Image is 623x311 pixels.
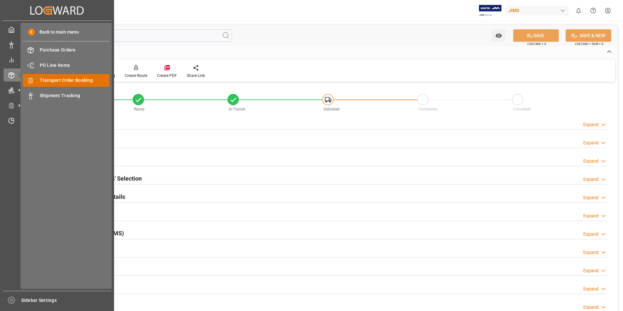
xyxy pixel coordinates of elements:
div: Expand [583,194,599,201]
span: Completed [418,107,438,111]
span: Transport Order Booking [40,77,110,84]
button: SAVE [513,29,559,42]
a: Transport Order Booking [23,74,109,87]
div: Share Link [187,73,205,79]
a: Data Management [4,38,110,51]
div: Expand [583,249,599,256]
div: Expand [583,213,599,219]
span: Back to main menu [35,29,79,36]
button: JIMS [506,4,571,17]
span: Delivered [324,107,340,111]
div: Expand [583,158,599,165]
button: SAVE & NEW [566,29,611,42]
div: Expand [583,267,599,274]
div: Create Route [125,73,147,79]
span: Shipment Tracking [40,92,110,99]
a: Timeslot Management V2 [4,114,110,127]
img: Exertis%20JAM%20-%20Email%20Logo.jpg_1722504956.jpg [479,5,501,16]
button: Help Center [586,3,601,18]
span: In-Transit [229,107,245,111]
div: Expand [583,140,599,146]
button: open menu [492,29,505,42]
a: Purchase Orders [23,44,109,56]
a: My Cockpit [4,23,110,36]
a: Shipment Tracking [23,89,109,102]
span: Ctrl/CMD + S [527,41,546,46]
a: PO Line Items [23,59,109,71]
div: Expand [583,176,599,183]
div: Expand [583,121,599,128]
div: JIMS [506,6,569,15]
input: Search Fields [30,29,232,42]
span: Ctrl/CMD + Shift + S [575,41,603,46]
a: My Reports [4,53,110,66]
span: Purchase Orders [40,47,110,53]
button: show 0 new notifications [571,3,586,18]
div: Create PDF [157,73,177,79]
div: Expand [583,231,599,238]
div: Expand [583,286,599,292]
span: Sidebar Settings [21,297,111,304]
span: PO Line Items [40,62,110,69]
span: Cancelled [513,107,530,111]
span: Ready [134,107,145,111]
div: Expand [583,304,599,311]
